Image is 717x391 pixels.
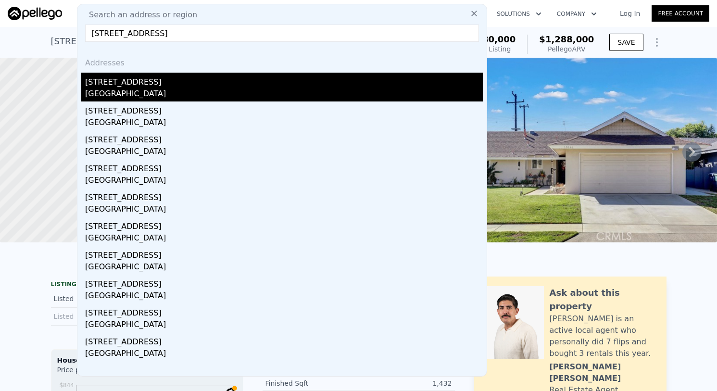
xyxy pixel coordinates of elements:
div: [PERSON_NAME] is an active local agent who personally did 7 flips and bought 3 rentals this year. [550,313,657,359]
button: Company [549,5,604,23]
input: Enter an address, city, region, neighborhood or zip code [85,25,479,42]
a: Free Account [652,5,709,22]
div: Listed [54,294,139,303]
div: [GEOGRAPHIC_DATA] [85,146,483,159]
div: [STREET_ADDRESS] [85,101,483,117]
img: Sale: 169973279 Parcel: 63594154 [440,58,717,242]
div: [GEOGRAPHIC_DATA] [85,117,483,130]
button: Solutions [489,5,549,23]
div: 1,432 [359,378,452,388]
div: [STREET_ADDRESS] [85,130,483,146]
span: Search an address or region [81,9,197,21]
div: [STREET_ADDRESS] [85,275,483,290]
div: [GEOGRAPHIC_DATA] [85,232,483,246]
div: [GEOGRAPHIC_DATA] [85,203,483,217]
div: [STREET_ADDRESS] [85,73,483,88]
div: Pellego ARV [539,44,594,54]
div: [STREET_ADDRESS] [85,303,483,319]
span: $1,288,000 [539,34,594,44]
div: Listed [54,312,139,321]
div: [STREET_ADDRESS] [85,217,483,232]
div: [GEOGRAPHIC_DATA] [85,319,483,332]
div: Finished Sqft [265,378,359,388]
div: [STREET_ADDRESS] , [GEOGRAPHIC_DATA] , CA 92647 [51,35,281,48]
div: Ask about this property [550,286,657,313]
span: Active Listing [465,45,511,53]
div: [GEOGRAPHIC_DATA] [85,348,483,361]
div: LISTING & SALE HISTORY [51,280,243,290]
div: [STREET_ADDRESS] [85,246,483,261]
div: [STREET_ADDRESS] [85,188,483,203]
div: [GEOGRAPHIC_DATA] [85,261,483,275]
div: [GEOGRAPHIC_DATA] [85,88,483,101]
a: Log In [608,9,652,18]
img: Pellego [8,7,62,20]
div: [GEOGRAPHIC_DATA] [85,175,483,188]
span: $1,180,000 [461,34,516,44]
div: Addresses [81,50,483,73]
div: Houses Median Sale [57,355,237,365]
div: [PERSON_NAME] [PERSON_NAME] [550,361,657,384]
button: SAVE [609,34,643,51]
div: [STREET_ADDRESS] [85,332,483,348]
div: Price per Square Foot [57,365,147,380]
button: Show Options [647,33,667,52]
tspan: $844 [59,382,74,389]
div: [GEOGRAPHIC_DATA] [85,290,483,303]
div: [STREET_ADDRESS] [85,159,483,175]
